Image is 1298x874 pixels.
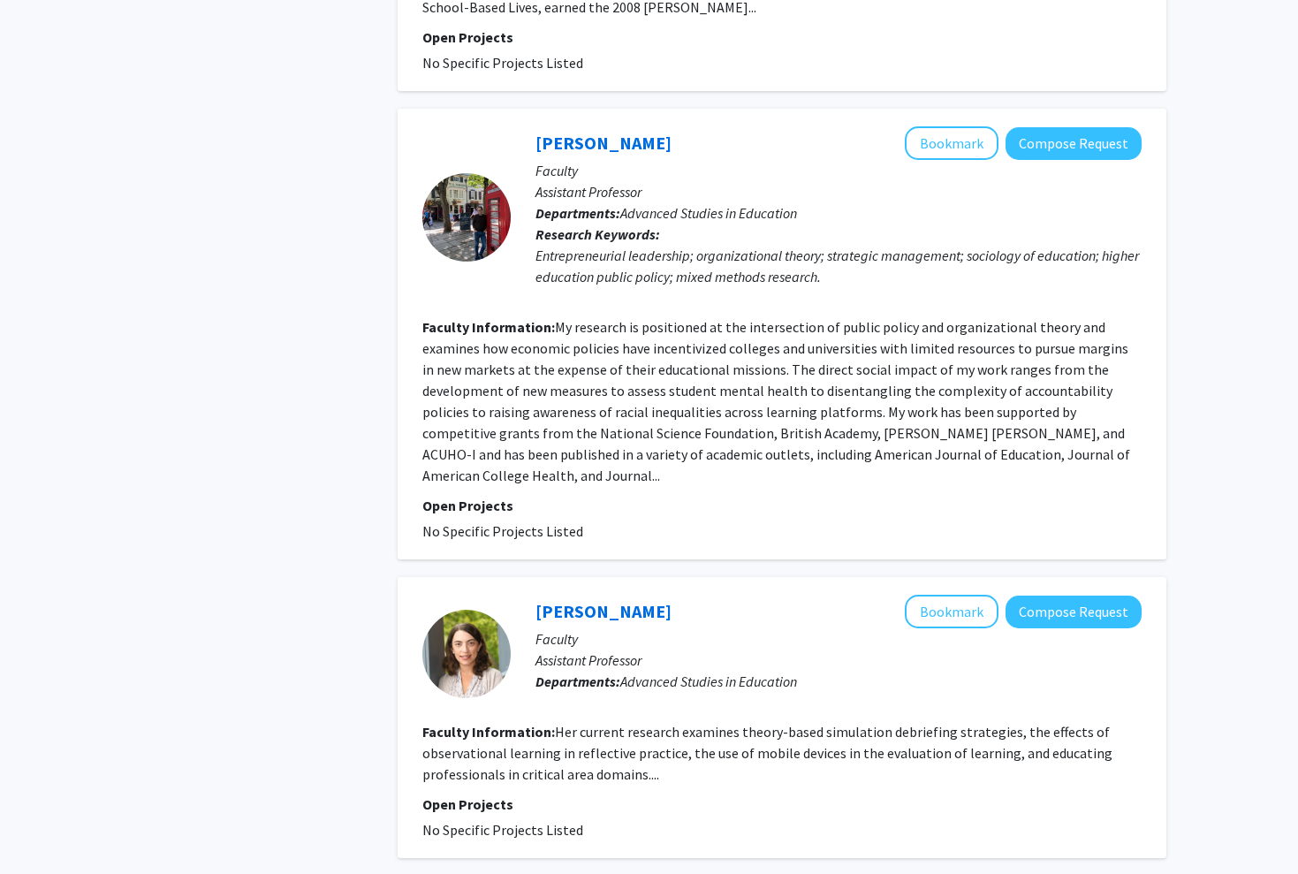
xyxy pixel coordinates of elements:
[422,495,1142,516] p: Open Projects
[13,794,75,861] iframe: Chat
[422,54,583,72] span: No Specific Projects Listed
[422,522,583,540] span: No Specific Projects Listed
[1006,127,1142,160] button: Compose Request to Joshua Brown
[905,126,998,160] button: Add Joshua Brown to Bookmarks
[422,723,1112,783] fg-read-more: Her current research examines theory-based simulation debriefing strategies, the effects of obser...
[535,600,672,622] a: [PERSON_NAME]
[535,650,1142,671] p: Assistant Professor
[535,225,660,243] b: Research Keywords:
[905,595,998,628] button: Add Emily Jones to Bookmarks
[422,794,1142,815] p: Open Projects
[422,821,583,839] span: No Specific Projects Listed
[1006,596,1142,628] button: Compose Request to Emily Jones
[535,245,1142,287] div: Entrepreneurial leadership; organizational theory; strategic management; sociology of education; ...
[535,181,1142,202] p: Assistant Professor
[422,27,1142,48] p: Open Projects
[535,132,672,154] a: [PERSON_NAME]
[422,318,1130,484] fg-read-more: My research is positioned at the intersection of public policy and organizational theory and exam...
[535,673,620,690] b: Departments:
[422,723,555,741] b: Faculty Information:
[535,628,1142,650] p: Faculty
[535,160,1142,181] p: Faculty
[620,204,797,222] span: Advanced Studies in Education
[535,204,620,222] b: Departments:
[422,318,555,336] b: Faculty Information:
[620,673,797,690] span: Advanced Studies in Education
